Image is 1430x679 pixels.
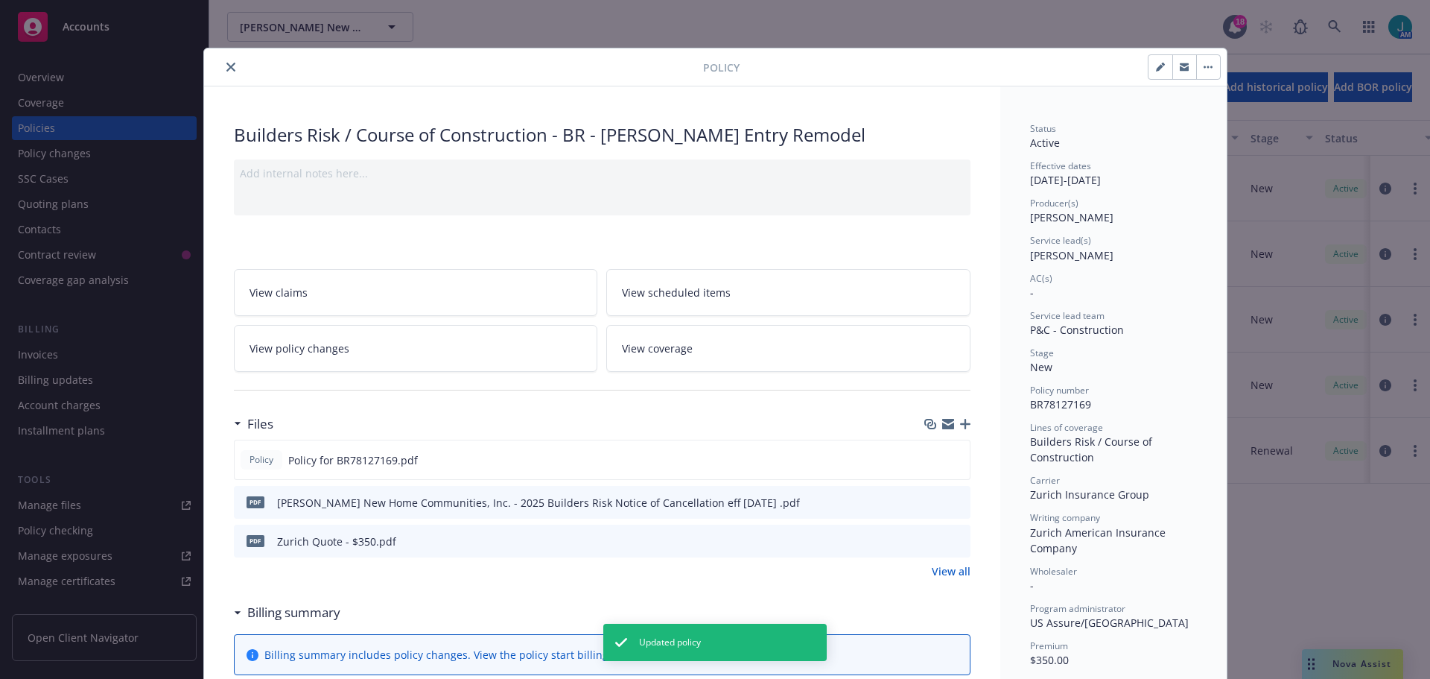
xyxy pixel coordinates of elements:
[1030,397,1091,411] span: BR78127169
[639,636,701,649] span: Updated policy
[234,269,598,316] a: View claims
[1030,272,1052,285] span: AC(s)
[1030,234,1091,247] span: Service lead(s)
[234,414,273,434] div: Files
[1030,578,1034,593] span: -
[1030,421,1103,434] span: Lines of coverage
[1030,602,1125,615] span: Program administrator
[1030,565,1077,578] span: Wholesaler
[247,453,276,467] span: Policy
[1030,384,1089,397] span: Policy number
[622,341,693,356] span: View coverage
[234,325,598,372] a: View policy changes
[247,414,273,434] h3: Files
[1030,474,1060,487] span: Carrier
[222,58,240,76] button: close
[1030,285,1034,300] span: -
[234,122,970,148] div: Builders Risk / Course of Construction - BR - [PERSON_NAME] Entry Remodel
[247,535,264,546] span: pdf
[1030,210,1113,224] span: [PERSON_NAME]
[277,495,800,511] div: [PERSON_NAME] New Home Communities, Inc. - 2025 Builders Risk Notice of Cancellation eff [DATE] .pdf
[932,563,970,579] a: View all
[606,325,970,372] a: View coverage
[951,534,965,549] button: preview file
[1030,160,1091,172] span: Effective dates
[234,603,340,622] div: Billing summary
[622,285,731,300] span: View scheduled items
[1030,323,1124,337] span: P&C - Construction
[1030,347,1054,359] span: Stage
[1030,136,1060,150] span: Active
[1030,309,1105,322] span: Service lead team
[1030,197,1078,209] span: Producer(s)
[927,495,939,511] button: download file
[927,452,938,468] button: download file
[927,534,939,549] button: download file
[277,534,396,549] div: Zurich Quote - $350.pdf
[1030,487,1149,502] span: Zurich Insurance Group
[250,285,308,300] span: View claims
[247,603,340,622] h3: Billing summary
[703,60,740,75] span: Policy
[240,165,965,181] div: Add internal notes here...
[247,496,264,508] span: pdf
[950,452,964,468] button: preview file
[1030,122,1056,135] span: Status
[1030,639,1068,652] span: Premium
[606,269,970,316] a: View scheduled items
[288,452,418,468] span: Policy for BR78127169.pdf
[1030,248,1113,262] span: [PERSON_NAME]
[1030,434,1197,465] div: Builders Risk / Course of Construction
[1030,653,1069,667] span: $350.00
[1030,360,1052,374] span: New
[1030,525,1169,555] span: Zurich American Insurance Company
[264,647,782,663] div: Billing summary includes policy changes. View the policy start billing summary on the .
[951,495,965,511] button: preview file
[1030,616,1189,630] span: US Assure/[GEOGRAPHIC_DATA]
[1030,511,1100,524] span: Writing company
[1030,160,1197,188] div: [DATE] - [DATE]
[250,341,349,356] span: View policy changes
